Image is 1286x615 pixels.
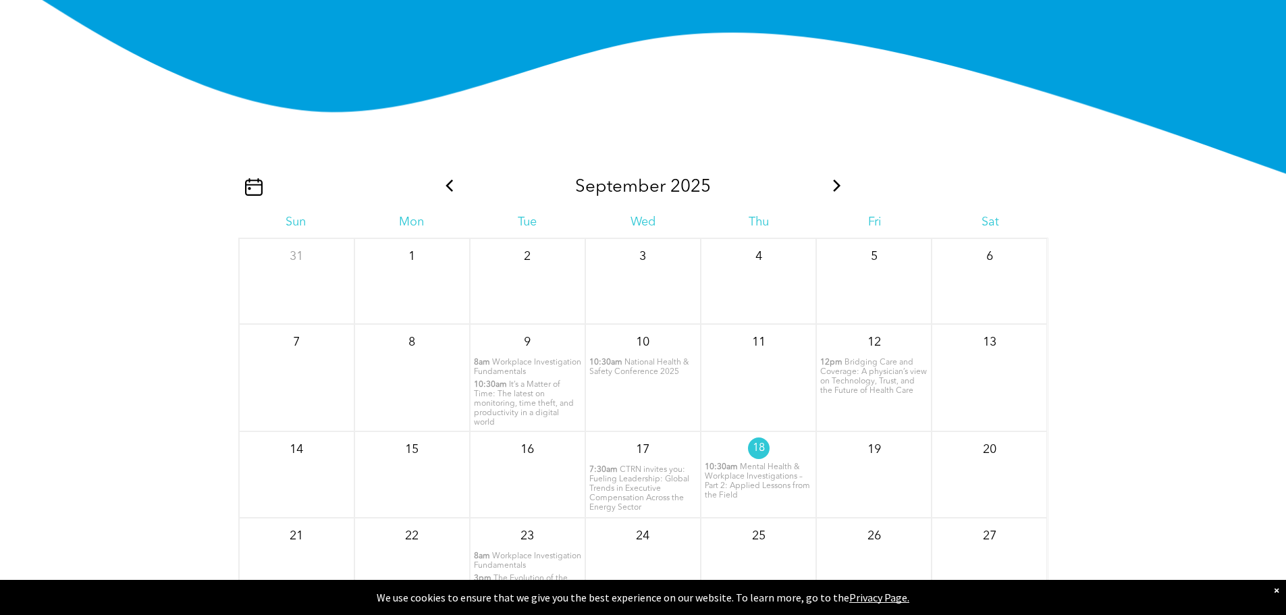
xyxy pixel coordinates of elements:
span: September [575,178,666,196]
p: 11 [747,330,771,354]
a: Privacy Page. [849,591,909,604]
div: Thu [701,215,816,230]
p: 15 [400,437,424,462]
span: The Evolution of the Workplace: Embracing Change, AI, and a Shifting Workforce [474,574,570,611]
p: 31 [284,244,309,269]
span: Workplace Investigation Fundamentals [474,358,581,376]
div: Wed [585,215,701,230]
div: Fri [817,215,932,230]
p: 21 [284,524,309,548]
p: 1 [400,244,424,269]
p: 24 [631,524,655,548]
span: National Health & Safety Conference 2025 [589,358,689,376]
span: Workplace Investigation Fundamentals [474,552,581,570]
span: CTRN invites you: Fueling Leadership: Global Trends in Executive Compensation Across the Energy S... [589,466,689,512]
div: Tue [469,215,585,230]
p: 5 [862,244,886,269]
div: Sat [932,215,1048,230]
span: 7:30am [589,465,618,475]
p: 14 [284,437,309,462]
p: 19 [862,437,886,462]
p: 13 [977,330,1002,354]
span: 8am [474,552,490,561]
span: 3pm [474,574,491,583]
span: 10:30am [589,358,622,367]
p: 20 [977,437,1002,462]
p: 3 [631,244,655,269]
p: 23 [515,524,539,548]
p: 26 [862,524,886,548]
div: Sun [238,215,354,230]
p: 25 [747,524,771,548]
p: 12 [862,330,886,354]
div: Dismiss notification [1274,583,1279,597]
span: 10:30am [474,380,507,390]
p: 2 [515,244,539,269]
p: 22 [400,524,424,548]
p: 27 [977,524,1002,548]
p: 9 [515,330,539,354]
p: 17 [631,437,655,462]
div: Mon [354,215,469,230]
p: 8 [400,330,424,354]
span: 10:30am [705,462,738,472]
p: 4 [747,244,771,269]
p: 7 [284,330,309,354]
span: Mental Health & Workplace Investigations – Part 2: Applied Lessons from the Field [705,463,810,500]
p: 16 [515,437,539,462]
span: It’s a Matter of Time: The latest on monitoring, time theft, and productivity in a digital world [474,381,574,427]
span: 2025 [670,178,711,196]
p: 10 [631,330,655,354]
p: 6 [977,244,1002,269]
span: Bridging Care and Coverage: A physician’s view on Technology, Trust, and the Future of Health Care [820,358,927,395]
span: 12pm [820,358,842,367]
span: 8am [474,358,490,367]
p: 18 [748,437,770,459]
